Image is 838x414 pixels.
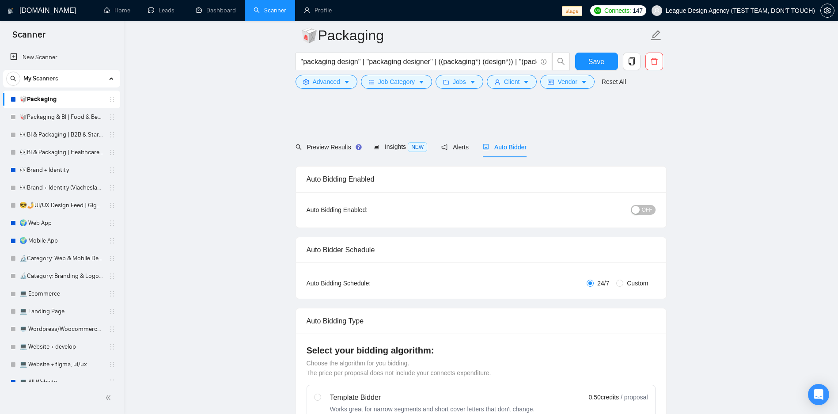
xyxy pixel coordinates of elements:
[330,405,535,414] div: Works great for narrow segments and short cover letters that don't change.
[307,344,656,357] h4: Select your bidding algorithm:
[19,373,103,391] a: 💻 All Website
[646,57,663,65] span: delete
[109,290,116,297] span: holder
[19,197,103,214] a: 😎🤳UI/UX Design Feed | GigRadar
[330,392,535,403] div: Template Bidder
[109,149,116,156] span: holder
[109,96,116,103] span: holder
[109,237,116,244] span: holder
[494,79,501,85] span: user
[470,79,476,85] span: caret-down
[109,184,116,191] span: holder
[307,278,423,288] div: Auto Bidding Schedule:
[19,179,103,197] a: 👀Brand + Identity (Viacheslav Crossing)
[553,57,569,65] span: search
[552,53,570,70] button: search
[19,144,103,161] a: 👀BI & Packaging | Healthcare & Beauty
[109,220,116,227] span: holder
[19,214,103,232] a: 🌍 Web App
[19,161,103,179] a: 👀Brand + Identity
[602,77,626,87] a: Reset All
[355,143,363,151] div: Tooltip anchor
[483,144,489,150] span: robot
[5,28,53,47] span: Scanner
[642,205,652,215] span: OFF
[19,108,103,126] a: 🥡Packaging & BI | Food & Beverage
[808,384,829,405] div: Open Intercom Messenger
[307,237,656,262] div: Auto Bidder Schedule
[604,6,631,15] span: Connects:
[148,7,178,14] a: messageLeads
[109,114,116,121] span: holder
[303,79,309,85] span: setting
[307,205,423,215] div: Auto Bidding Enabled:
[483,144,527,151] span: Auto Bidder
[589,392,619,402] span: 0.50 credits
[19,126,103,144] a: 👀BI & Packaging | B2B & Startup
[621,393,648,402] span: / proposal
[109,379,116,386] span: holder
[453,77,466,87] span: Jobs
[562,6,582,16] span: stage
[296,144,302,150] span: search
[540,75,594,89] button: idcardVendorcaret-down
[820,7,834,14] a: setting
[300,24,648,46] input: Scanner name...
[487,75,537,89] button: userClientcaret-down
[19,356,103,373] a: 💻 Website + figma, ui/ux..
[373,144,379,150] span: area-chart
[19,303,103,320] a: 💻 Landing Page
[344,79,350,85] span: caret-down
[7,76,20,82] span: search
[820,4,834,18] button: setting
[307,167,656,192] div: Auto Bidding Enabled
[301,56,537,67] input: Search Freelance Jobs...
[623,278,652,288] span: Custom
[623,57,640,65] span: copy
[23,70,58,87] span: My Scanners
[19,267,103,285] a: 🔬Category: Branding & Logo Design
[654,8,660,14] span: user
[557,77,577,87] span: Vendor
[19,250,103,267] a: 🔬Category: Web & Mobile Design
[436,75,483,89] button: folderJobscaret-down
[105,393,114,402] span: double-left
[109,202,116,209] span: holder
[254,7,286,14] a: searchScanner
[443,79,449,85] span: folder
[19,232,103,250] a: 🌍 Mobile App
[19,285,103,303] a: 💻 Ecommerce
[523,79,529,85] span: caret-down
[19,91,103,108] a: 🥡Packaging
[441,144,469,151] span: Alerts
[6,72,20,86] button: search
[633,6,642,15] span: 147
[594,278,613,288] span: 24/7
[109,167,116,174] span: holder
[368,79,375,85] span: bars
[109,131,116,138] span: holder
[581,79,587,85] span: caret-down
[504,77,520,87] span: Client
[821,7,834,14] span: setting
[588,56,604,67] span: Save
[441,144,447,150] span: notification
[307,360,491,376] span: Choose the algorithm for you bidding. The price per proposal does not include your connects expen...
[645,53,663,70] button: delete
[296,144,359,151] span: Preview Results
[109,255,116,262] span: holder
[10,49,113,66] a: New Scanner
[408,142,427,152] span: NEW
[623,53,641,70] button: copy
[109,343,116,350] span: holder
[19,320,103,338] a: 💻 Wordpress/Woocommerce/Squarespace/Shopify
[196,7,236,14] a: dashboardDashboard
[109,326,116,333] span: holder
[378,77,415,87] span: Job Category
[313,77,340,87] span: Advanced
[575,53,618,70] button: Save
[104,7,130,14] a: homeHome
[109,308,116,315] span: holder
[548,79,554,85] span: idcard
[594,7,601,14] img: upwork-logo.png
